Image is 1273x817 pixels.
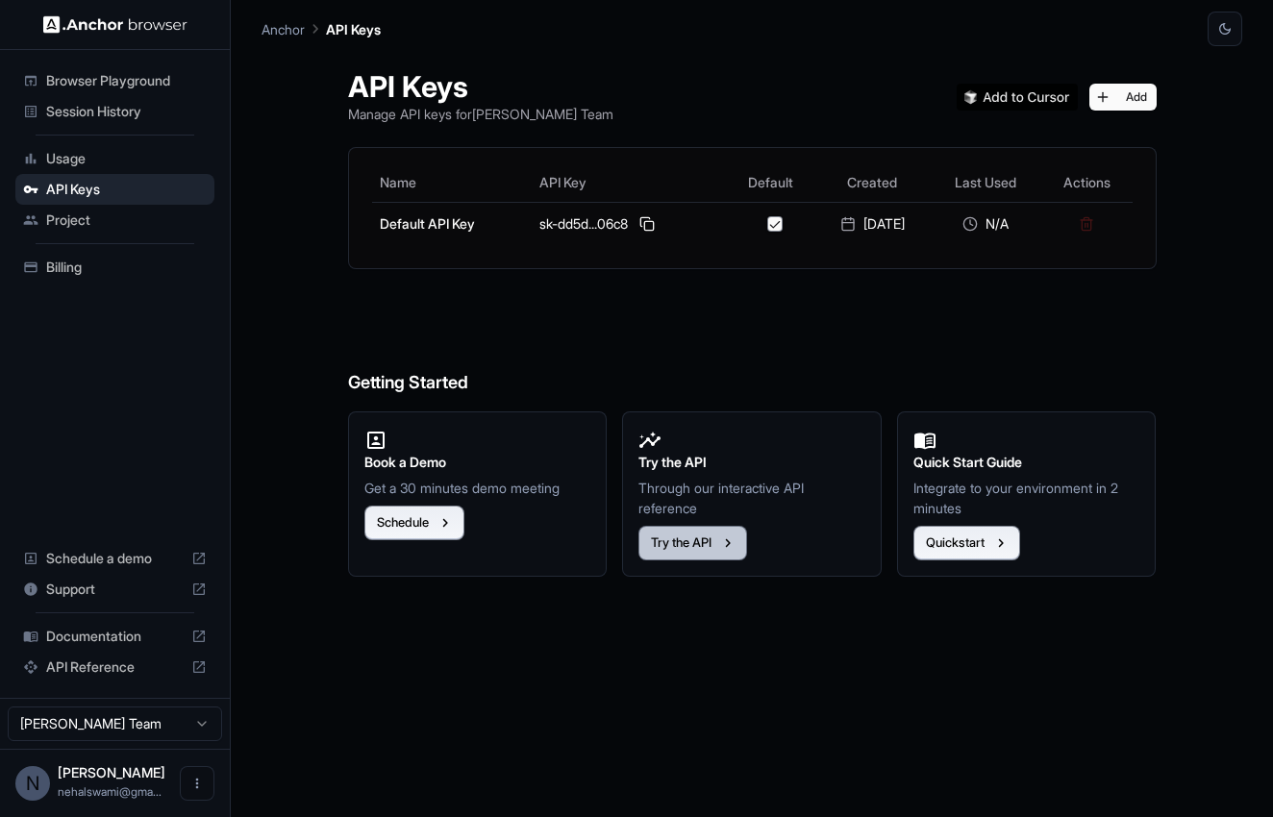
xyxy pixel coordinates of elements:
[15,766,50,801] div: N
[372,202,533,245] td: Default API Key
[372,163,533,202] th: Name
[15,96,214,127] div: Session History
[46,657,184,677] span: API Reference
[46,580,184,599] span: Support
[1041,163,1132,202] th: Actions
[727,163,814,202] th: Default
[348,104,613,124] p: Manage API keys for [PERSON_NAME] Team
[638,526,747,560] button: Try the API
[930,163,1041,202] th: Last Used
[532,163,727,202] th: API Key
[15,65,214,96] div: Browser Playground
[638,478,865,518] p: Through our interactive API reference
[15,621,214,652] div: Documentation
[364,452,591,473] h2: Book a Demo
[15,543,214,574] div: Schedule a demo
[43,15,187,34] img: Anchor Logo
[913,452,1140,473] h2: Quick Start Guide
[364,506,464,540] button: Schedule
[15,143,214,174] div: Usage
[58,764,165,780] span: Nehal Swami
[15,205,214,235] div: Project
[46,102,207,121] span: Session History
[822,214,922,234] div: [DATE]
[814,163,930,202] th: Created
[15,174,214,205] div: API Keys
[46,210,207,230] span: Project
[46,71,207,90] span: Browser Playground
[1089,84,1157,111] button: Add
[326,19,381,39] p: API Keys
[180,766,214,801] button: Open menu
[636,212,659,235] button: Copy API key
[638,452,865,473] h2: Try the API
[46,258,207,277] span: Billing
[937,214,1034,234] div: N/A
[262,18,381,39] nav: breadcrumb
[15,252,214,283] div: Billing
[46,549,184,568] span: Schedule a demo
[364,478,591,498] p: Get a 30 minutes demo meeting
[46,627,184,646] span: Documentation
[348,69,613,104] h1: API Keys
[913,478,1140,518] p: Integrate to your environment in 2 minutes
[957,84,1078,111] img: Add anchorbrowser MCP server to Cursor
[913,526,1020,560] button: Quickstart
[58,784,162,799] span: nehalswami@gmail.com
[46,149,207,168] span: Usage
[262,19,305,39] p: Anchor
[15,652,214,682] div: API Reference
[46,180,207,199] span: API Keys
[15,574,214,605] div: Support
[539,212,719,235] div: sk-dd5d...06c8
[348,292,1157,397] h6: Getting Started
